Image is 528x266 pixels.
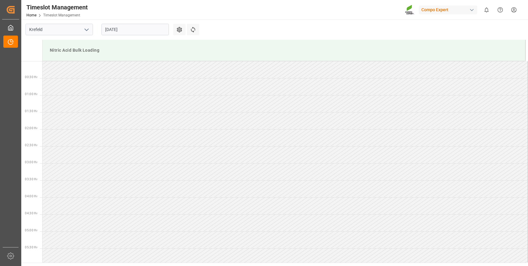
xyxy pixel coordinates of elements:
button: Help Center [493,3,507,17]
input: Type to search/select [26,24,93,35]
span: 04:00 Hr [25,195,37,198]
div: Compo Expert [419,5,477,14]
div: Nitric Acid Bulk Loading [47,45,520,56]
a: Home [26,13,36,17]
span: 04:30 Hr [25,212,37,215]
input: DD.MM.YYYY [101,24,169,35]
span: 03:00 Hr [25,161,37,164]
button: show 0 new notifications [480,3,493,17]
span: 05:00 Hr [25,229,37,232]
span: 01:30 Hr [25,109,37,113]
span: 02:00 Hr [25,126,37,130]
span: 05:30 Hr [25,246,37,249]
span: 02:30 Hr [25,143,37,147]
div: Timeslot Management [26,3,88,12]
span: 03:30 Hr [25,178,37,181]
img: Screenshot%202023-09-29%20at%2010.02.21.png_1712312052.png [405,5,415,15]
span: 01:00 Hr [25,92,37,96]
span: 00:30 Hr [25,75,37,79]
button: open menu [82,25,91,34]
button: Compo Expert [419,4,480,16]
